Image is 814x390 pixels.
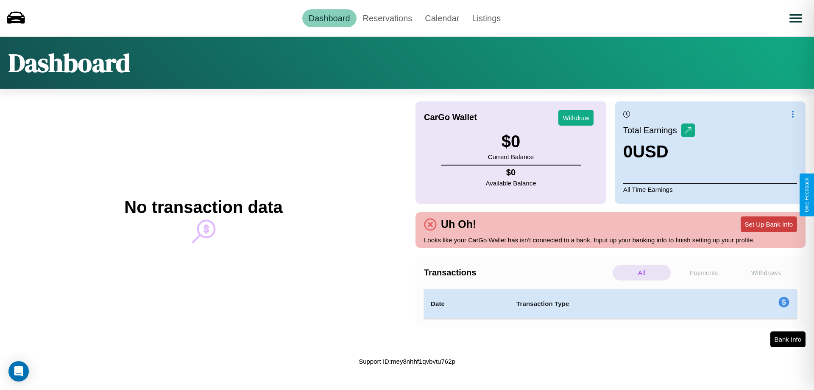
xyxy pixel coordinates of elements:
[8,361,29,382] div: Open Intercom Messenger
[124,198,282,217] h2: No transaction data
[488,132,534,151] h3: $ 0
[804,178,810,212] div: Give Feedback
[741,216,797,232] button: Set Up Bank Info
[437,218,480,230] h4: Uh Oh!
[8,45,130,80] h1: Dashboard
[424,289,797,319] table: simple table
[623,142,695,161] h3: 0 USD
[424,268,610,278] h4: Transactions
[418,9,466,27] a: Calendar
[357,9,419,27] a: Reservations
[431,299,503,309] h4: Date
[359,356,455,367] p: Support ID: mey8nhhf1qvbvtu762p
[486,177,536,189] p: Available Balance
[737,265,795,281] p: Withdraws
[784,6,808,30] button: Open menu
[486,168,536,177] h4: $ 0
[770,331,806,347] button: Bank Info
[424,112,477,122] h4: CarGo Wallet
[623,183,797,195] p: All Time Earnings
[613,265,671,281] p: All
[466,9,507,27] a: Listings
[623,123,681,138] p: Total Earnings
[424,234,797,246] p: Looks like your CarGo Wallet has isn't connected to a bank. Input up your banking info to finish ...
[558,110,594,126] button: Withdraw
[516,299,709,309] h4: Transaction Type
[675,265,733,281] p: Payments
[488,151,534,163] p: Current Balance
[302,9,357,27] a: Dashboard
